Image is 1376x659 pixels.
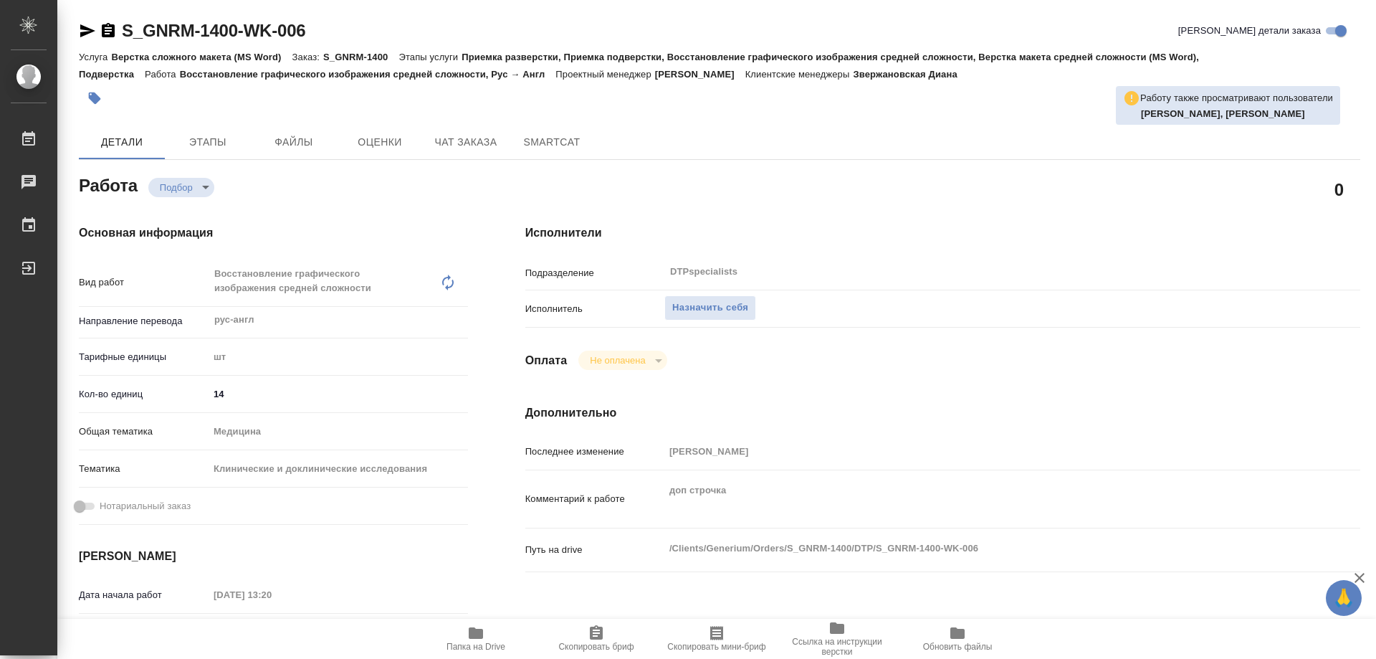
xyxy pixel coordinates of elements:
div: Медицина [209,419,468,444]
span: Нотариальный заказ [100,499,191,513]
button: Скопировать ссылку [100,22,117,39]
span: Ссылка на инструкции верстки [785,637,889,657]
span: 🙏 [1332,583,1356,613]
button: Подбор [156,181,197,194]
p: Последнее изменение [525,445,664,459]
input: Пустое поле [664,441,1291,462]
p: Дата начала работ [79,588,209,602]
button: Ссылка на инструкции верстки [777,619,897,659]
p: S_GNRM-1400 [323,52,398,62]
p: Кол-во единиц [79,387,209,402]
div: Клинические и доклинические исследования [209,457,468,481]
span: Детали [87,133,156,151]
p: Верстка сложного макета (MS Word) [111,52,292,62]
p: Вид работ [79,275,209,290]
button: Скопировать бриф [536,619,656,659]
p: Восстановление графического изображения средней сложности, Рус → Англ [180,69,556,80]
p: Подразделение [525,266,664,280]
div: Подбор [578,351,666,370]
span: Скопировать мини-бриф [667,642,765,652]
p: Исполнитель [525,302,664,316]
span: Обновить файлы [923,642,993,652]
p: Этапы услуги [398,52,462,62]
textarea: доп строчка [664,478,1291,517]
div: шт [209,345,468,369]
span: SmartCat [517,133,586,151]
p: Заказ: [292,52,323,62]
p: Приемка разверстки, Приемка подверстки, Восстановление графического изображения средней сложности... [79,52,1199,80]
button: Скопировать мини-бриф [656,619,777,659]
h2: Работа [79,171,138,197]
h2: 0 [1334,177,1344,202]
p: Клиентские менеджеры [745,69,854,80]
h4: Исполнители [525,224,1360,242]
input: Пустое поле [209,584,334,605]
span: Этапы [173,133,242,151]
span: Папка на Drive [446,642,505,652]
p: Работу также просматривают пользователи [1140,91,1333,105]
textarea: /Clients/Generium/Orders/S_GNRM-1400/DTP/S_GNRM-1400-WK-006 [664,536,1291,561]
p: Тарифные единицы [79,350,209,364]
button: Скопировать ссылку для ЯМессенджера [79,22,96,39]
h4: Дополнительно [525,404,1360,422]
div: Подбор [148,178,214,197]
button: Добавить тэг [79,82,110,114]
span: Чат заказа [431,133,500,151]
p: Путь на drive [525,543,664,557]
b: [PERSON_NAME], [PERSON_NAME] [1141,108,1305,119]
p: Звержановская Диана [853,69,967,80]
p: Комментарий к работе [525,492,664,506]
a: S_GNRM-1400-WK-006 [122,21,305,40]
p: Услуга [79,52,111,62]
p: Проектный менеджер [555,69,654,80]
button: Папка на Drive [416,619,536,659]
button: Обновить файлы [897,619,1018,659]
span: [PERSON_NAME] детали заказа [1178,24,1321,38]
button: 🙏 [1326,580,1362,616]
span: Назначить себя [672,300,748,316]
h4: Основная информация [79,224,468,242]
button: Не оплачена [586,354,649,366]
span: Оценки [345,133,414,151]
span: Файлы [259,133,328,151]
span: Скопировать бриф [558,642,634,652]
p: Направление перевода [79,314,209,328]
p: Работа [145,69,180,80]
input: ✎ Введи что-нибудь [209,384,468,404]
p: Общая тематика [79,425,209,439]
h4: [PERSON_NAME] [79,548,468,565]
h4: Оплата [525,352,568,369]
p: [PERSON_NAME] [655,69,745,80]
p: Петрова Валерия, Линова Полина [1141,107,1333,121]
p: Тематика [79,462,209,476]
button: Назначить себя [664,295,756,321]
